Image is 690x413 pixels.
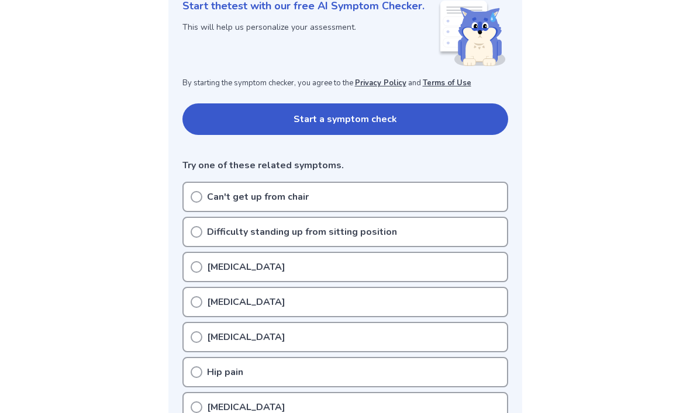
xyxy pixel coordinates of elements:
[207,365,243,379] p: Hip pain
[207,260,285,274] p: [MEDICAL_DATA]
[207,190,309,204] p: Can't get up from chair
[182,78,508,89] p: By starting the symptom checker, you agree to the and
[182,21,425,33] p: This will help us personalize your assessment.
[182,103,508,135] button: Start a symptom check
[207,330,285,344] p: [MEDICAL_DATA]
[355,78,406,88] a: Privacy Policy
[423,78,471,88] a: Terms of Use
[438,1,506,66] img: Shiba
[207,295,285,309] p: [MEDICAL_DATA]
[207,225,397,239] p: Difficulty standing up from sitting position
[182,158,508,172] p: Try one of these related symptoms.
